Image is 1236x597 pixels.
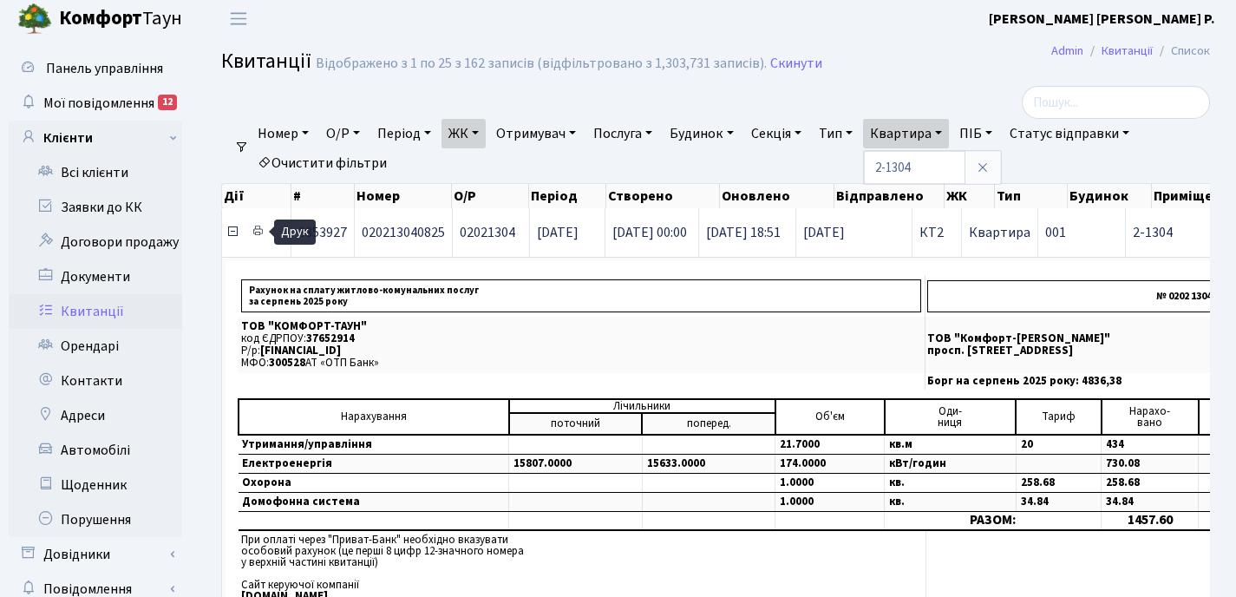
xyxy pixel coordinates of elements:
[251,148,394,178] a: Очистити фільтри
[509,455,642,474] td: 15807.0000
[460,223,515,242] span: 02021304
[158,95,177,110] div: 12
[274,220,316,245] div: Друк
[489,119,583,148] a: Отримувач
[370,119,438,148] a: Період
[1051,42,1083,60] a: Admin
[1133,226,1231,239] span: 2-1304
[291,184,355,208] th: #
[9,329,182,364] a: Орендарі
[251,119,316,148] a: Номер
[1016,493,1101,512] td: 34.84
[509,399,775,413] td: Лічильники
[9,468,182,502] a: Щоденник
[17,2,52,36] img: logo.png
[1102,455,1199,474] td: 730.08
[319,119,367,148] a: О/Р
[239,474,509,493] td: Охорона
[995,184,1068,208] th: Тип
[612,223,687,242] span: [DATE] 00:00
[1016,435,1101,455] td: 20
[1102,435,1199,455] td: 434
[863,119,949,148] a: Квартира
[1003,119,1136,148] a: Статус відправки
[241,321,921,332] p: ТОВ "КОМФОРТ-ТАУН"
[441,119,486,148] a: ЖК
[241,333,921,344] p: код ЄДРПОУ:
[1102,493,1199,512] td: 34.84
[9,294,182,329] a: Квитанції
[46,59,163,78] span: Панель управління
[9,121,182,155] a: Клієнти
[1025,33,1236,69] nav: breadcrumb
[43,94,154,113] span: Мої повідомлення
[642,455,775,474] td: 15633.0000
[775,455,885,474] td: 174.0000
[952,119,999,148] a: ПІБ
[1102,512,1199,530] td: 1457.60
[586,119,659,148] a: Послуга
[316,56,767,72] div: Відображено з 1 по 25 з 162 записів (відфільтровано з 1,303,731 записів).
[834,184,945,208] th: Відправлено
[59,4,142,32] b: Комфорт
[9,51,182,86] a: Панель управління
[1068,184,1151,208] th: Будинок
[241,279,921,312] p: Рахунок на сплату житлово-комунальних послуг за серпень 2025 року
[775,493,885,512] td: 1.0000
[663,119,740,148] a: Будинок
[306,331,355,346] span: 37652914
[1102,42,1153,60] a: Квитанції
[606,184,721,208] th: Створено
[642,413,775,435] td: поперед.
[885,399,1017,435] td: Оди- ниця
[9,259,182,294] a: Документи
[239,435,509,455] td: Утримання/управління
[9,433,182,468] a: Автомобілі
[885,474,1017,493] td: кв.
[9,190,182,225] a: Заявки до КК
[59,4,182,34] span: Таун
[775,435,885,455] td: 21.7000
[1022,86,1210,119] input: Пошук...
[885,493,1017,512] td: кв.
[989,9,1215,30] a: [PERSON_NAME] [PERSON_NAME] Р.
[298,223,347,242] span: 3353927
[222,184,291,208] th: Дії
[509,413,642,435] td: поточний
[969,223,1030,242] span: Квартира
[1153,42,1210,61] li: Список
[362,223,445,242] span: 020213040825
[885,435,1017,455] td: кв.м
[217,4,260,33] button: Переключити навігацію
[9,398,182,433] a: Адреси
[706,223,781,242] span: [DATE] 18:51
[239,399,509,435] td: Нарахування
[9,86,182,121] a: Мої повідомлення12
[919,226,954,239] span: КТ2
[1016,474,1101,493] td: 258.68
[1016,399,1101,435] td: Тариф
[945,184,995,208] th: ЖК
[239,455,509,474] td: Електроенергія
[720,184,834,208] th: Оновлено
[803,226,905,239] span: [DATE]
[537,223,579,242] span: [DATE]
[775,399,885,435] td: Об'єм
[452,184,529,208] th: О/Р
[885,512,1102,530] td: РАЗОМ:
[1102,399,1199,435] td: Нарахо- вано
[269,355,305,371] span: 300528
[260,343,341,358] span: [FINANCIAL_ID]
[989,10,1215,29] b: [PERSON_NAME] [PERSON_NAME] Р.
[239,493,509,512] td: Домофонна система
[9,502,182,537] a: Порушення
[812,119,860,148] a: Тип
[1045,223,1066,242] span: 001
[770,56,822,72] a: Скинути
[529,184,606,208] th: Період
[9,225,182,259] a: Договори продажу
[885,455,1017,474] td: кВт/годин
[9,537,182,572] a: Довідники
[355,184,452,208] th: Номер
[9,364,182,398] a: Контакти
